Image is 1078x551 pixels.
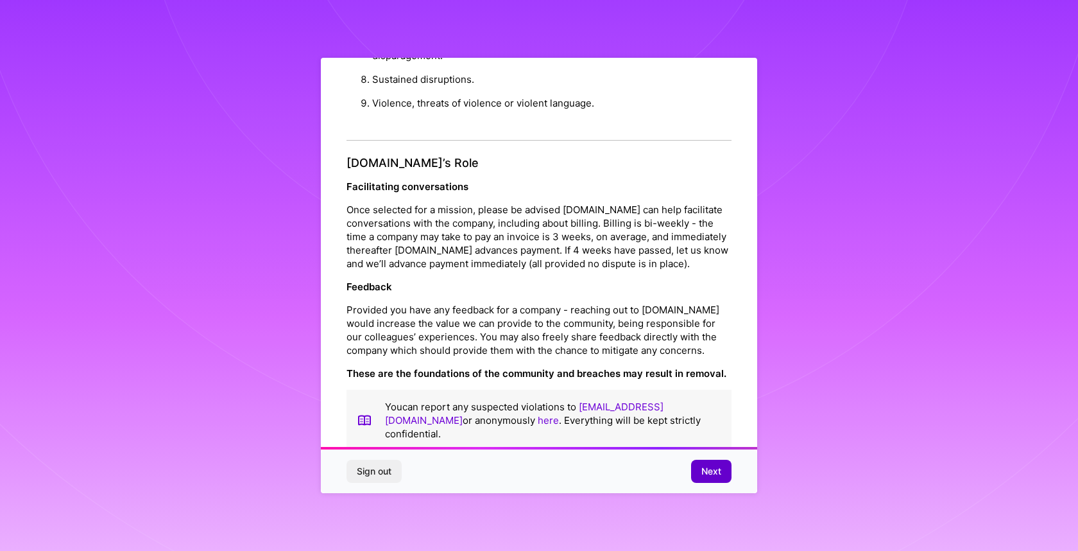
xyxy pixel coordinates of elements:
strong: Feedback [346,281,392,293]
p: Provided you have any feedback for a company - reaching out to [DOMAIN_NAME] would increase the v... [346,303,732,357]
button: Next [691,460,732,483]
img: book icon [357,400,372,441]
span: Next [701,465,721,478]
strong: These are the foundations of the community and breaches may result in removal. [346,367,726,380]
strong: Facilitating conversations [346,180,468,193]
h4: [DOMAIN_NAME]’s Role [346,156,732,170]
span: Sign out [357,465,391,478]
a: [EMAIL_ADDRESS][DOMAIN_NAME] [385,401,663,426]
p: You can report any suspected violations to or anonymously . Everything will be kept strictly conf... [385,400,721,441]
li: Sustained disruptions. [372,67,732,91]
a: here [538,414,559,426]
p: Once selected for a mission, please be advised [DOMAIN_NAME] can help facilitate conversations wi... [346,203,732,270]
li: Violence, threats of violence or violent language. [372,91,732,115]
button: Sign out [346,460,402,483]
